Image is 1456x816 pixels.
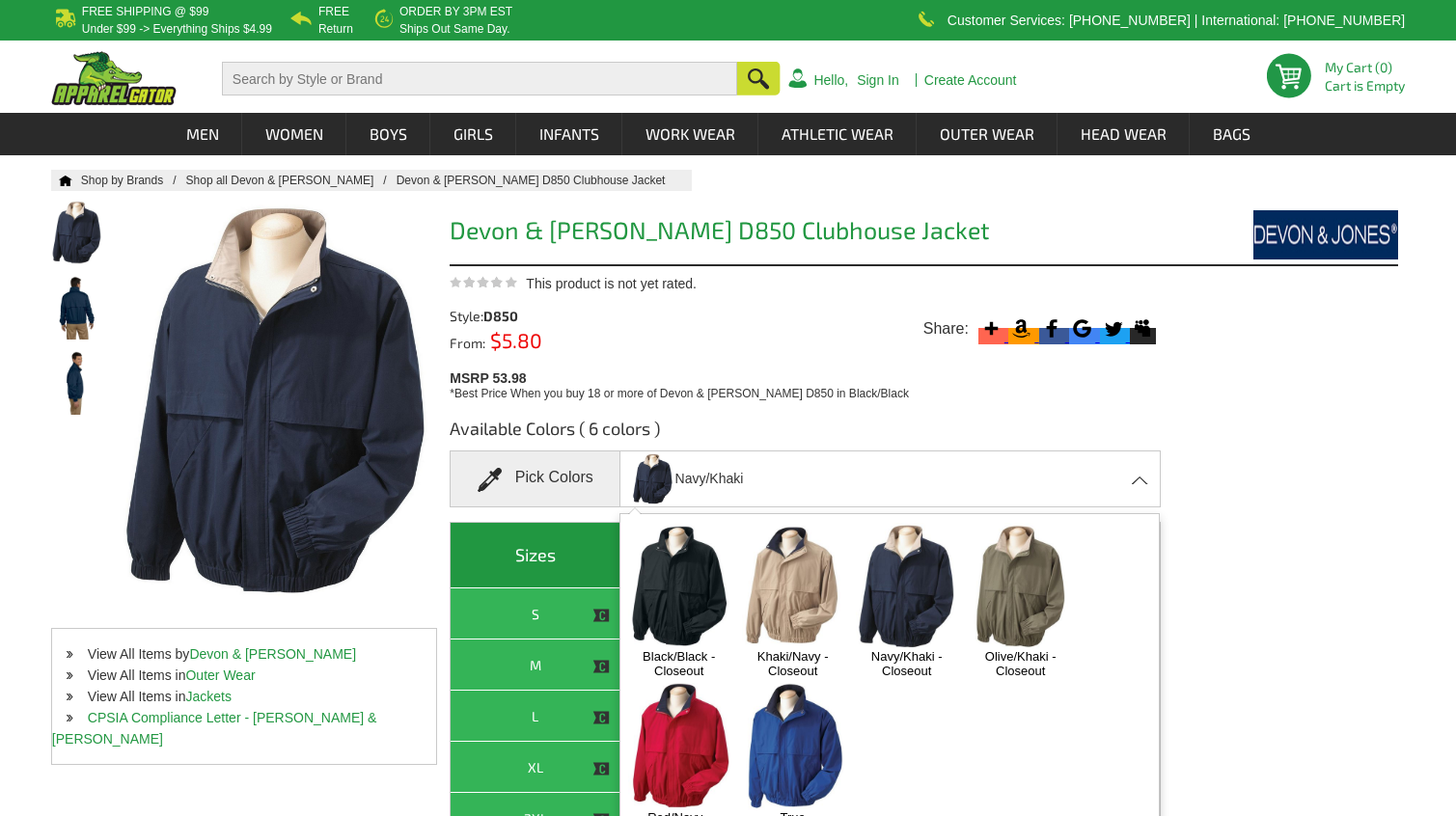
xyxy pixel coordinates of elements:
[450,218,1161,248] h1: Devon & [PERSON_NAME] D850 Clubhouse Jacket
[222,62,738,95] input: Search by Style or Brand
[189,646,356,662] a: Devon & [PERSON_NAME]
[450,366,1168,402] div: MSRP 53.98
[51,51,177,105] img: ApparelGator
[185,667,255,683] a: Outer Wear
[81,174,186,187] a: Shop by Brands
[592,760,610,777] img: This item is CLOSEOUT!
[51,201,102,264] img: Devon & Jones D850 Clubhouse Jacket
[450,333,629,350] div: From:
[451,691,619,742] th: L
[923,319,969,339] span: Share:
[1130,315,1156,341] svg: Myspace
[431,113,515,155] a: Girls
[592,709,610,726] img: This item is CLOSEOUT!
[978,315,1004,341] svg: More
[628,523,729,649] img: Black/Black
[51,351,102,415] img: Devon & Jones D850 Clubhouse Jacket
[451,523,619,588] th: Sizes
[51,276,102,340] img: Devon & Jones D850 Clubhouse Jacket
[450,450,620,507] div: Pick Colors
[918,113,1057,155] a: Outer Wear
[451,639,619,691] th: M
[450,417,1161,450] h3: Available Colors ( 6 colors )
[185,689,231,704] a: Jackets
[1008,315,1034,341] svg: Amazon
[450,276,517,288] img: This product is not yet rated.
[857,73,899,87] a: Sign In
[1058,113,1189,155] a: Head Wear
[451,588,619,639] th: S
[1191,113,1273,155] a: Bags
[526,276,697,291] span: This product is not yet rated.
[82,23,272,35] p: under $99 -> everything ships $4.99
[450,387,909,400] span: *Best Price When you buy 18 or more of Devon & [PERSON_NAME] D850 in Black/Black
[752,649,834,678] a: Khaki/Navy - Closeout
[924,73,1017,87] a: Create Account
[451,742,619,793] th: XL
[638,649,720,678] a: Black/Black - Closeout
[979,649,1061,678] a: Olive/Khaki - Closeout
[399,23,512,35] p: ships out same day.
[450,310,629,323] div: Style:
[592,658,610,675] img: This item is CLOSEOUT!
[632,453,673,504] img: devon-n-jones_D850_navy-khaki.jpg
[52,686,437,707] li: View All Items in
[52,665,437,686] li: View All Items in
[186,174,397,187] a: Shop all Devon & [PERSON_NAME]
[628,683,729,809] img: Red/Navy
[51,175,72,186] a: Home
[948,14,1405,26] p: Customer Services: [PHONE_NUMBER] | International: [PHONE_NUMBER]
[164,113,241,155] a: Men
[813,73,848,87] a: Hello,
[1100,315,1126,341] svg: Twitter
[82,5,209,18] b: Free Shipping @ $99
[623,113,757,155] a: Work Wear
[399,5,512,18] b: Order by 3PM EST
[675,462,744,496] span: Navy/Khaki
[517,113,621,155] a: Infants
[52,710,377,747] a: CPSIA Compliance Letter - [PERSON_NAME] & [PERSON_NAME]
[742,523,843,649] img: Khaki/Navy
[52,643,437,665] li: View All Items by
[318,23,353,35] p: Return
[318,5,349,18] b: Free
[1325,61,1397,74] li: My Cart (0)
[1039,315,1065,341] svg: Facebook
[865,649,948,678] a: Navy/Khaki - Closeout
[243,113,345,155] a: Women
[759,113,916,155] a: Athletic Wear
[397,174,685,187] a: Devon & Jones D850 Clubhouse Jacket
[742,683,843,809] img: True Royal/Navy
[485,328,542,352] span: $5.80
[347,113,429,155] a: Boys
[1069,315,1095,341] svg: Google Bookmark
[970,523,1071,649] img: Olive/Khaki
[1325,79,1405,93] span: Cart is Empty
[1253,210,1398,259] img: Devon & Jones
[592,607,610,624] img: This item is CLOSEOUT!
[856,523,957,649] img: Navy/Khaki
[483,308,518,324] span: D850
